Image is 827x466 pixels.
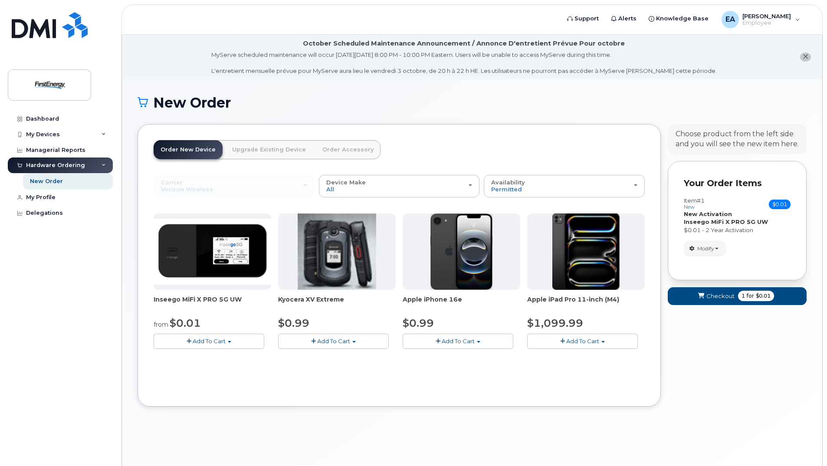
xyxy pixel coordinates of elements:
[756,292,771,300] span: $0.01
[319,175,480,197] button: Device Make All
[566,338,599,345] span: Add To Cart
[706,292,735,300] span: Checkout
[684,241,726,256] button: Modify
[154,140,223,159] a: Order New Device
[154,334,264,349] button: Add To Cart
[552,213,620,290] img: ipad_pro_11_m4.png
[684,226,791,234] div: $0.01 - 2 Year Activation
[278,317,309,329] span: $0.99
[697,245,714,253] span: Modify
[326,186,334,193] span: All
[789,428,820,459] iframe: Messenger Launcher
[684,218,768,225] strong: Inseego MiFi X PRO 5G UW
[742,292,745,300] span: 1
[154,295,271,312] div: Inseego MiFi X PRO 5G UW
[403,334,513,349] button: Add To Cart
[684,204,695,210] small: new
[491,186,522,193] span: Permitted
[154,219,271,285] img: Inseego.png
[442,338,475,345] span: Add To Cart
[684,197,705,210] h3: Item
[278,334,389,349] button: Add To Cart
[225,140,313,159] a: Upgrade Existing Device
[676,129,799,149] div: Choose product from the left side and you will see the new item here.
[800,53,811,62] button: close notification
[170,317,201,329] span: $0.01
[491,179,525,186] span: Availability
[317,338,350,345] span: Add To Cart
[154,321,168,328] small: from
[303,39,625,48] div: October Scheduled Maintenance Announcement / Annonce D'entretient Prévue Pour octobre
[193,338,226,345] span: Add To Cart
[430,213,493,290] img: iphone16e.png
[684,210,732,217] strong: New Activation
[684,177,791,190] p: Your Order Items
[326,179,366,186] span: Device Make
[315,140,381,159] a: Order Accessory
[278,295,396,312] div: Kyocera XV Extreme
[211,51,717,75] div: MyServe scheduled maintenance will occur [DATE][DATE] 8:00 PM - 10:00 PM Eastern. Users will be u...
[527,295,645,312] div: Apple iPad Pro 11-inch (M4)
[138,95,807,110] h1: New Order
[298,213,376,290] img: xvextreme.gif
[527,334,638,349] button: Add To Cart
[484,175,645,197] button: Availability Permitted
[668,287,807,305] button: Checkout 1 for $0.01
[403,295,520,312] div: Apple iPhone 16e
[403,317,434,329] span: $0.99
[769,200,791,209] span: $0.01
[697,197,705,204] span: #1
[745,292,756,300] span: for
[527,317,583,329] span: $1,099.99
